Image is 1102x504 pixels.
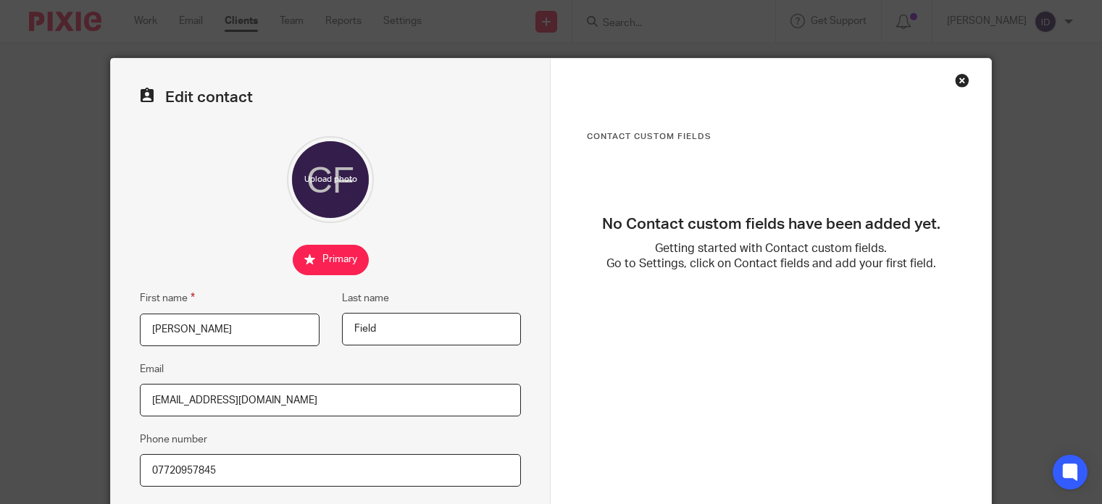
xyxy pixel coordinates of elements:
[140,88,521,107] h2: Edit contact
[140,432,207,447] label: Phone number
[140,362,164,377] label: Email
[587,215,954,234] h3: No Contact custom fields have been added yet.
[587,241,954,272] p: Getting started with Contact custom fields. Go to Settings, click on Contact fields and add your ...
[587,131,954,143] h3: Contact Custom fields
[342,291,389,306] label: Last name
[140,290,195,306] label: First name
[955,73,969,88] div: Close this dialog window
